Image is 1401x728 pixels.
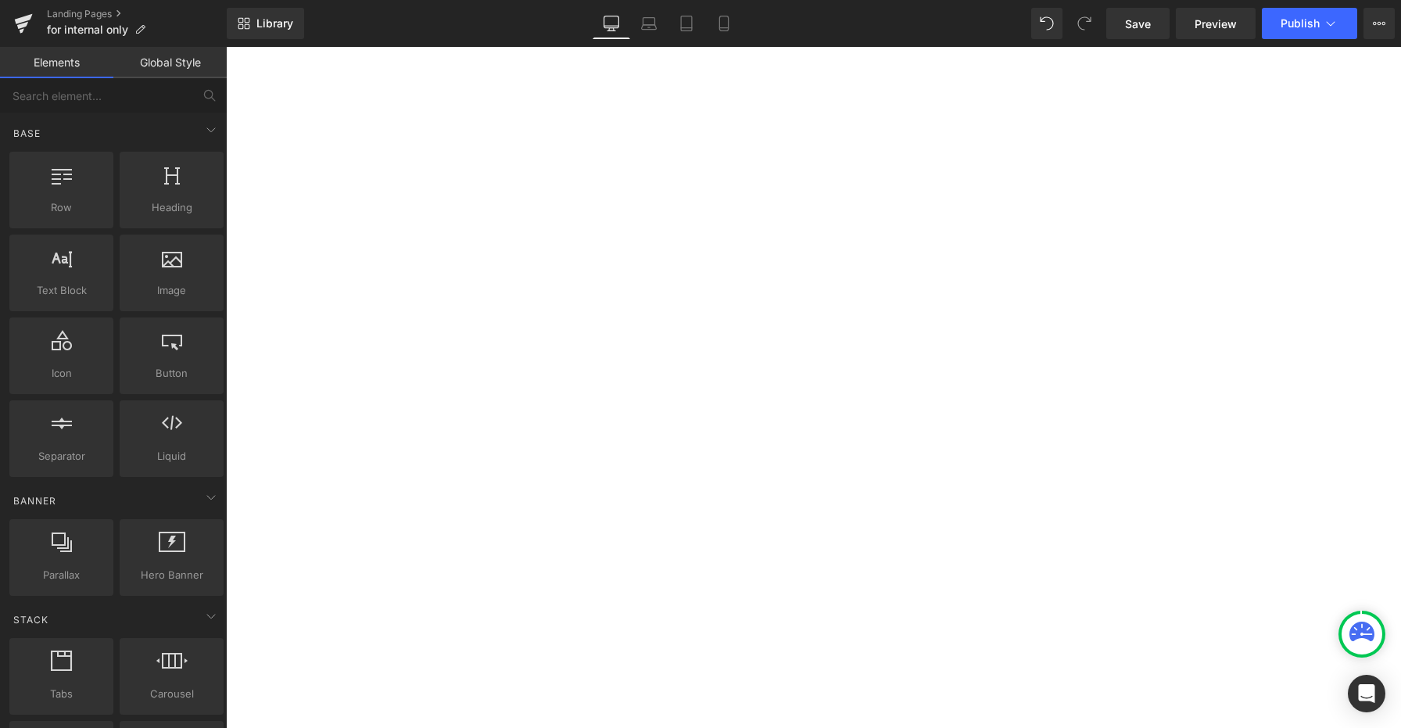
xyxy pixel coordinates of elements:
span: Tabs [14,686,109,702]
button: Undo [1031,8,1062,39]
span: Parallax [14,567,109,583]
span: Save [1125,16,1151,32]
div: Open Intercom Messenger [1348,675,1385,712]
span: Text Block [14,282,109,299]
a: Laptop [630,8,668,39]
a: New Library [227,8,304,39]
span: Preview [1195,16,1237,32]
span: Stack [12,612,50,627]
span: Icon [14,365,109,382]
span: Banner [12,493,58,508]
a: Tablet [668,8,705,39]
span: Hero Banner [124,567,219,583]
span: for internal only [47,23,128,36]
button: More [1363,8,1395,39]
span: Base [12,126,42,141]
span: Liquid [124,448,219,464]
button: Publish [1262,8,1357,39]
span: Separator [14,448,109,464]
span: Heading [124,199,219,216]
span: Carousel [124,686,219,702]
a: Landing Pages [47,8,227,20]
span: Image [124,282,219,299]
span: Publish [1281,17,1320,30]
span: Library [256,16,293,30]
button: Redo [1069,8,1100,39]
a: Desktop [593,8,630,39]
span: Button [124,365,219,382]
a: Global Style [113,47,227,78]
a: Mobile [705,8,743,39]
a: Preview [1176,8,1256,39]
span: Row [14,199,109,216]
